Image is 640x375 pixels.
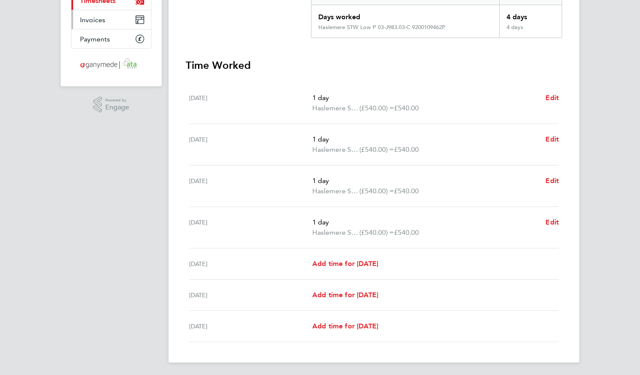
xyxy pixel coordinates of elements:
[545,217,559,227] a: Edit
[499,5,562,24] div: 4 days
[312,227,359,238] span: Haslemere STW Low P 03-J983.03-C 9200109462P
[189,134,312,155] div: [DATE]
[359,104,394,112] span: (£540.00) =
[394,228,419,236] span: £540.00
[545,176,559,186] a: Edit
[311,5,499,24] div: Days worked
[545,94,559,102] span: Edit
[545,134,559,145] a: Edit
[318,24,445,31] div: Haslemere STW Low P 03-J983.03-C 9200109462P
[312,322,378,330] span: Add time for [DATE]
[499,24,562,38] div: 4 days
[545,93,559,103] a: Edit
[312,260,378,268] span: Add time for [DATE]
[359,145,394,154] span: (£540.00) =
[105,104,129,111] span: Engage
[359,228,394,236] span: (£540.00) =
[312,103,359,113] span: Haslemere STW Low P 03-J983.03-C 9200109462P
[312,176,539,186] p: 1 day
[71,30,151,48] a: Payments
[312,217,539,227] p: 1 day
[186,59,562,72] h3: Time Worked
[189,217,312,238] div: [DATE]
[80,35,110,43] span: Payments
[312,186,359,196] span: Haslemere STW Low P 03-J983.03-C 9200109462P
[189,259,312,269] div: [DATE]
[545,177,559,185] span: Edit
[71,10,151,29] a: Invoices
[312,93,539,103] p: 1 day
[78,57,145,71] img: ganymedesolutions-logo-retina.png
[71,57,151,71] a: Go to home page
[189,321,312,331] div: [DATE]
[189,176,312,196] div: [DATE]
[545,218,559,226] span: Edit
[189,290,312,300] div: [DATE]
[312,321,378,331] a: Add time for [DATE]
[312,291,378,299] span: Add time for [DATE]
[93,97,130,113] a: Powered byEngage
[545,135,559,143] span: Edit
[189,93,312,113] div: [DATE]
[394,145,419,154] span: £540.00
[359,187,394,195] span: (£540.00) =
[80,16,105,24] span: Invoices
[105,97,129,104] span: Powered by
[312,145,359,155] span: Haslemere STW Low P 03-J983.03-C 9200109462P
[394,187,419,195] span: £540.00
[312,134,539,145] p: 1 day
[312,259,378,269] a: Add time for [DATE]
[394,104,419,112] span: £540.00
[312,290,378,300] a: Add time for [DATE]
